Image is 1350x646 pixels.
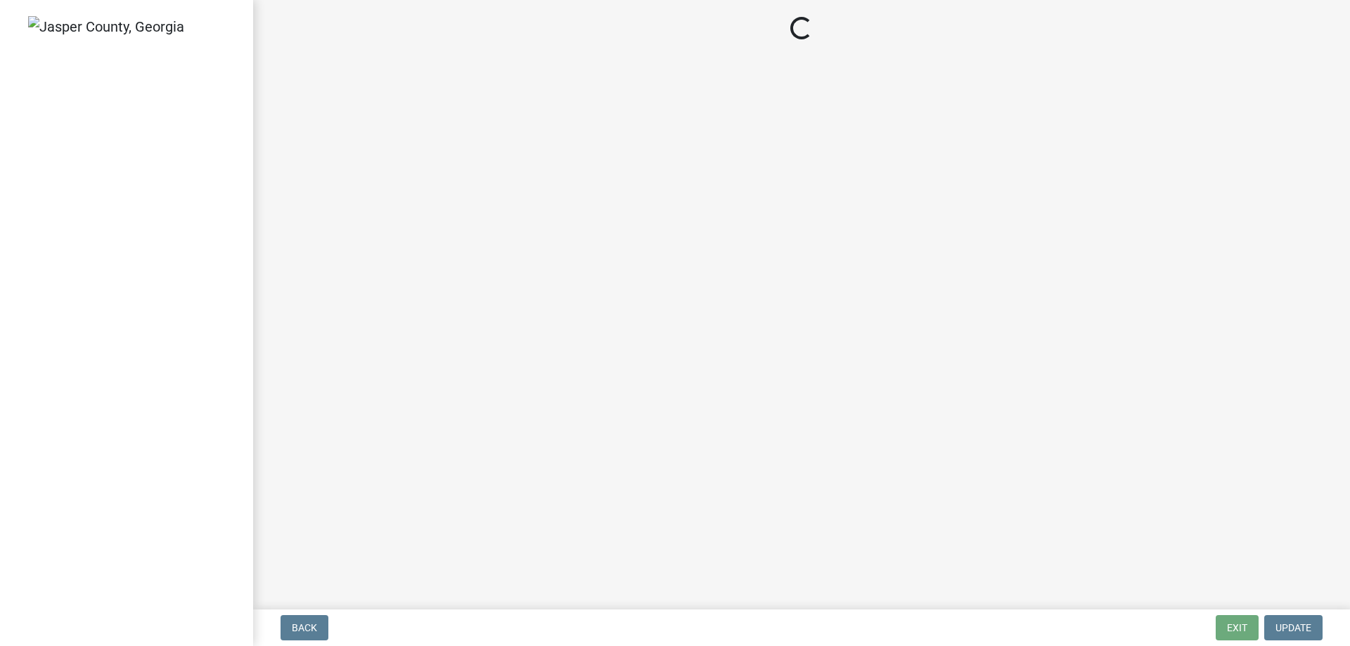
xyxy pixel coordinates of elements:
[28,16,184,37] img: Jasper County, Georgia
[1264,615,1323,640] button: Update
[281,615,328,640] button: Back
[292,622,317,633] span: Back
[1275,622,1311,633] span: Update
[1216,615,1259,640] button: Exit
